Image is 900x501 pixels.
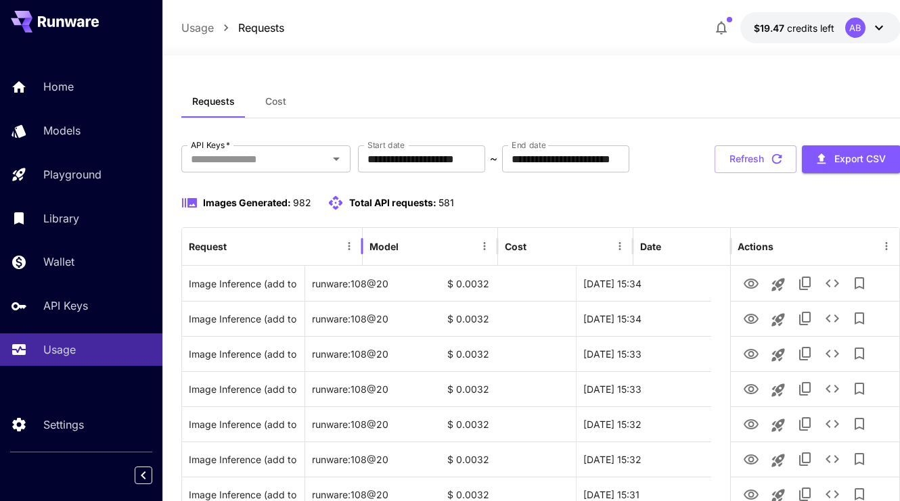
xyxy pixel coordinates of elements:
[135,467,152,484] button: Collapse sidebar
[305,301,441,336] div: runware:108@20
[305,406,441,442] div: runware:108@20
[738,304,765,332] button: View Image
[738,410,765,437] button: View Image
[265,95,286,108] span: Cost
[610,237,629,256] button: Menu
[765,271,792,298] button: Launch in playground
[792,446,819,473] button: Copy TaskUUID
[846,446,873,473] button: Add to library
[576,442,711,477] div: 02 Sep, 2025 15:32
[819,340,846,367] button: See details
[349,197,436,208] span: Total API requests:
[369,241,399,252] div: Model
[490,151,497,167] p: ~
[43,166,102,183] p: Playground
[475,237,494,256] button: Menu
[765,306,792,333] button: Launch in playground
[189,241,227,252] div: Request
[43,416,84,433] p: Settings
[43,122,81,139] p: Models
[181,20,214,36] a: Usage
[43,254,74,270] p: Wallet
[640,241,661,252] div: Date
[327,149,346,168] button: Open
[203,197,291,208] span: Images Generated:
[400,237,419,256] button: Sort
[819,446,846,473] button: See details
[662,237,681,256] button: Sort
[819,305,846,332] button: See details
[765,377,792,404] button: Launch in playground
[738,375,765,402] button: View Image
[189,407,298,442] div: Click to copy prompt
[765,341,792,368] button: Launch in playground
[192,95,235,108] span: Requests
[238,20,284,36] a: Requests
[189,442,298,477] div: Click to copy prompt
[846,410,873,437] button: Add to library
[293,197,311,208] span: 982
[792,410,819,437] button: Copy TaskUUID
[367,139,405,151] label: Start date
[738,269,765,297] button: View Image
[576,301,711,336] div: 02 Sep, 2025 15:34
[738,339,765,367] button: View Image
[787,22,834,34] span: credits left
[877,237,896,256] button: Menu
[738,445,765,473] button: View Image
[305,266,441,301] div: runware:108@20
[846,375,873,402] button: Add to library
[846,270,873,297] button: Add to library
[576,336,711,371] div: 02 Sep, 2025 15:33
[792,375,819,402] button: Copy TaskUUID
[792,270,819,297] button: Copy TaskUUID
[738,241,773,252] div: Actions
[715,145,796,173] button: Refresh
[441,336,576,371] div: $ 0.0032
[845,18,865,38] div: AB
[189,337,298,371] div: Click to copy prompt
[576,371,711,406] div: 02 Sep, 2025 15:33
[189,266,298,301] div: Click to copy prompt
[528,237,547,256] button: Sort
[819,375,846,402] button: See details
[819,410,846,437] button: See details
[305,336,441,371] div: runware:108@20
[43,341,76,358] p: Usage
[441,371,576,406] div: $ 0.0032
[228,237,247,256] button: Sort
[340,237,359,256] button: Menu
[305,442,441,477] div: runware:108@20
[505,241,526,252] div: Cost
[792,305,819,332] button: Copy TaskUUID
[145,463,162,487] div: Collapse sidebar
[441,266,576,301] div: $ 0.0032
[576,266,711,301] div: 02 Sep, 2025 15:34
[576,406,711,442] div: 02 Sep, 2025 15:32
[754,22,787,34] span: $19.47
[181,20,284,36] nav: breadcrumb
[43,297,88,314] p: API Keys
[846,340,873,367] button: Add to library
[846,305,873,332] button: Add to library
[441,301,576,336] div: $ 0.0032
[512,139,545,151] label: End date
[438,197,454,208] span: 581
[765,412,792,439] button: Launch in playground
[441,442,576,477] div: $ 0.0032
[441,406,576,442] div: $ 0.0032
[819,270,846,297] button: See details
[43,78,74,95] p: Home
[43,210,79,226] p: Library
[765,447,792,474] button: Launch in playground
[305,371,441,406] div: runware:108@20
[189,372,298,406] div: Click to copy prompt
[792,340,819,367] button: Copy TaskUUID
[191,139,230,151] label: API Keys
[754,21,834,35] div: $19.4695
[189,302,298,336] div: Click to copy prompt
